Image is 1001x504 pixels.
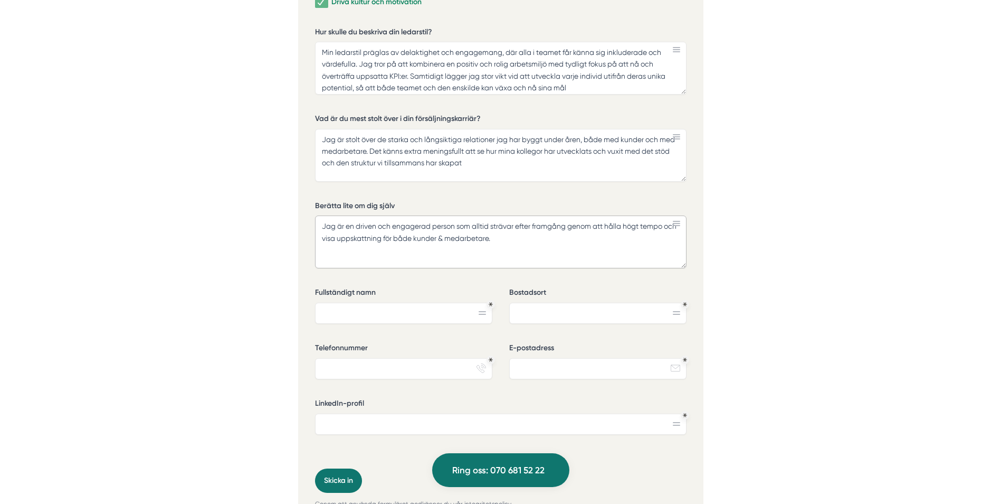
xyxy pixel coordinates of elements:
[315,287,492,301] label: Fullständigt namn
[315,114,687,127] label: Vad är du mest stolt över i din försäljningskarriär?
[683,413,687,417] div: Obligatoriskt
[683,302,687,306] div: Obligatoriskt
[489,302,493,306] div: Obligatoriskt
[683,358,687,362] div: Obligatoriskt
[509,287,687,301] label: Bostadsort
[452,463,545,478] span: Ring oss: 070 681 52 22
[315,398,687,412] label: LinkedIn-profil
[315,201,687,214] label: Berätta lite om dig själv
[315,469,362,493] button: Skicka in
[315,27,687,40] label: Hur skulle du beskriva din ledarstil?
[315,343,492,356] label: Telefonnummer
[432,453,569,487] a: Ring oss: 070 681 52 22
[509,343,687,356] label: E-postadress
[489,358,493,362] div: Obligatoriskt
